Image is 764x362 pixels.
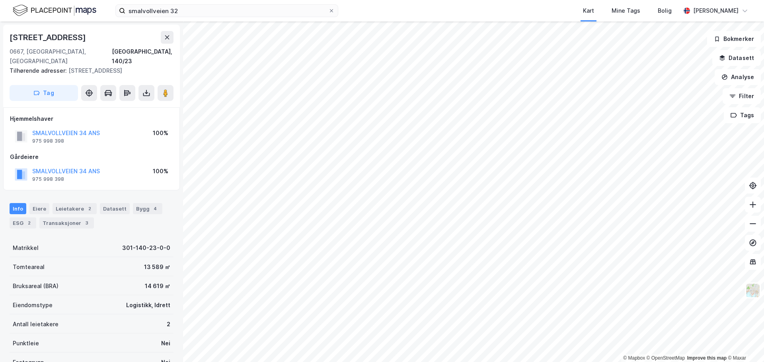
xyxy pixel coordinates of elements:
[100,203,130,214] div: Datasett
[29,203,49,214] div: Eiere
[13,243,39,253] div: Matrikkel
[151,205,159,213] div: 4
[13,339,39,348] div: Punktleie
[13,319,58,329] div: Antall leietakere
[126,300,170,310] div: Logistikk, Idrett
[25,219,33,227] div: 2
[712,50,761,66] button: Datasett
[32,176,64,182] div: 975 998 398
[724,324,764,362] div: Kontrollprogram for chat
[112,47,173,66] div: [GEOGRAPHIC_DATA], 140/23
[144,262,170,272] div: 13 589 ㎡
[658,6,672,15] div: Bolig
[161,339,170,348] div: Nei
[53,203,97,214] div: Leietakere
[32,138,64,144] div: 975 998 398
[687,355,727,361] a: Improve this map
[10,31,88,44] div: [STREET_ADDRESS]
[647,355,685,361] a: OpenStreetMap
[13,281,58,291] div: Bruksareal (BRA)
[724,107,761,123] button: Tags
[145,281,170,291] div: 14 619 ㎡
[86,205,94,213] div: 2
[10,85,78,101] button: Tag
[10,152,173,162] div: Gårdeiere
[133,203,162,214] div: Bygg
[10,203,26,214] div: Info
[745,283,760,298] img: Z
[10,47,112,66] div: 0667, [GEOGRAPHIC_DATA], [GEOGRAPHIC_DATA]
[723,88,761,104] button: Filter
[10,114,173,124] div: Hjemmelshaver
[707,31,761,47] button: Bokmerker
[623,355,645,361] a: Mapbox
[10,66,167,75] div: [STREET_ADDRESS]
[612,6,640,15] div: Mine Tags
[715,69,761,85] button: Analyse
[724,324,764,362] iframe: Chat Widget
[122,243,170,253] div: 301-140-23-0-0
[583,6,594,15] div: Kart
[153,128,168,138] div: 100%
[153,166,168,176] div: 100%
[39,217,94,228] div: Transaksjoner
[13,262,45,272] div: Tomteareal
[10,67,68,74] span: Tilhørende adresser:
[13,300,53,310] div: Eiendomstype
[13,4,96,17] img: logo.f888ab2527a4732fd821a326f86c7f29.svg
[125,5,328,17] input: Søk på adresse, matrikkel, gårdeiere, leietakere eller personer
[83,219,91,227] div: 3
[167,319,170,329] div: 2
[10,217,36,228] div: ESG
[693,6,739,15] div: [PERSON_NAME]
